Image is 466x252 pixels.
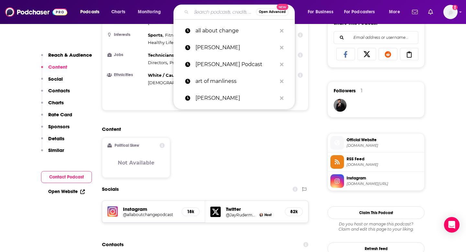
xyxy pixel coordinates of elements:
[180,5,301,19] div: Search podcasts, credits, & more...
[277,4,288,10] span: New
[80,7,99,17] span: Podcasts
[195,39,277,56] p: guy kawasaki
[379,48,397,60] a: Share on Reddit
[334,31,418,44] div: Search followers
[336,48,355,60] a: Share on Facebook
[148,80,198,85] span: [DEMOGRAPHIC_DATA]
[165,31,196,39] span: ,
[118,160,154,166] h3: Not Available
[347,137,422,143] span: Official Website
[41,76,63,88] button: Social
[443,5,458,19] img: User Profile
[148,39,184,46] span: ,
[107,93,303,105] button: Show More
[107,7,129,17] a: Charts
[173,73,295,90] a: art of manliness
[347,156,422,162] span: RSS Feed
[48,147,64,153] p: Similar
[195,90,277,107] p: Kevin Miller
[102,238,124,251] h2: Contacts
[48,135,64,142] p: Details
[444,217,460,233] div: Open Intercom Messenger
[148,59,168,66] span: ,
[48,76,63,82] p: Social
[389,7,400,17] span: More
[347,143,422,148] span: allaboutchangepodcast.com
[170,59,209,66] span: ,
[195,22,277,39] p: all about change
[148,40,183,45] span: Healthy Lifestyle
[426,6,436,17] a: Show notifications dropdown
[148,52,175,59] span: ,
[327,222,425,227] span: Do you host or manage this podcast?
[148,20,242,25] span: [GEOGRAPHIC_DATA], [GEOGRAPHIC_DATA]
[173,39,295,56] a: [PERSON_NAME]
[5,6,67,18] img: Podchaser - Follow, Share and Rate Podcasts
[327,222,425,232] div: Claim and edit this page to your liking.
[330,136,422,150] a: Official Website[DOMAIN_NAME]
[330,174,422,188] a: Instagram[DOMAIN_NAME][URL]
[256,8,289,16] button: Open AdvancedNew
[173,56,295,73] a: [PERSON_NAME] Podcast
[123,212,176,217] h5: @allaboutchangepodcast
[260,213,263,217] img: Jay Ruderman
[48,99,64,106] p: Charts
[361,88,362,94] div: 1
[107,33,145,37] h3: Interests
[148,52,174,58] span: Technicians
[264,213,272,217] span: Host
[48,189,85,194] a: Open Website
[173,90,295,107] a: [PERSON_NAME]
[76,7,108,17] button: open menu
[400,48,419,60] a: Copy Link
[347,162,422,167] span: feeds.megaphone.fm
[111,7,125,17] span: Charts
[187,209,194,214] h5: 18k
[173,22,295,39] a: all about change
[334,99,347,112] img: JohirMia
[107,53,145,57] h3: Jobs
[148,32,162,38] span: Sports
[41,99,64,111] button: Charts
[339,31,413,44] input: Email address or username...
[195,73,277,90] p: art of manliness
[148,79,199,86] span: ,
[41,111,72,123] button: Rate Card
[48,64,67,70] p: Content
[452,5,458,10] svg: Add a profile image
[347,175,422,181] span: Instagram
[102,126,303,132] h2: Content
[443,5,458,19] span: Logged in as megcassidy
[195,56,277,73] p: Kevin Miller Podcast
[334,87,356,94] span: Followers
[41,171,92,183] button: Contact Podcast
[170,60,208,65] span: Principals/Owners
[138,7,161,17] span: Monitoring
[133,7,169,17] button: open menu
[107,73,145,77] h3: Ethnicities
[148,31,163,39] span: ,
[115,143,139,148] h2: Political Skew
[308,7,333,17] span: For Business
[290,209,297,214] h5: 82k
[41,135,64,147] button: Details
[409,6,420,17] a: Show notifications dropdown
[226,212,257,217] a: @JayRuderman
[340,7,384,17] button: open menu
[344,7,375,17] span: For Podcasters
[259,10,286,14] span: Open Advanced
[148,72,190,79] span: ,
[165,32,195,38] span: Fitness & Yoga
[443,5,458,19] button: Show profile menu
[48,123,70,130] p: Sponsors
[102,183,119,195] h2: Socials
[41,147,64,159] button: Similar
[358,48,376,60] a: Share on X/Twitter
[41,64,67,76] button: Content
[123,206,176,212] h5: Instagram
[41,87,70,99] button: Contacts
[327,206,425,219] button: Claim This Podcast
